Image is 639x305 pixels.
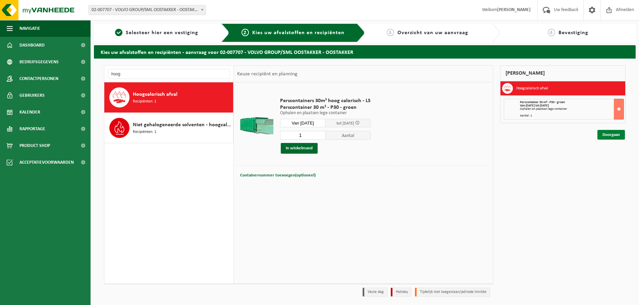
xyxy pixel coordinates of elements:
div: Aantal: 1 [520,114,624,118]
span: 3 [387,29,394,36]
span: Hoogcalorisch afval [133,90,177,98]
input: Materiaal zoeken [108,69,230,79]
strong: [PERSON_NAME] [497,7,531,12]
button: In winkelmand [281,143,318,154]
div: Keuze recipiënt en planning [234,66,301,82]
span: Bedrijfsgegevens [19,54,59,70]
span: Product Shop [19,137,50,154]
p: Ophalen en plaatsen lege container [280,111,371,116]
span: Bevestiging [558,30,588,35]
span: 1 [115,29,122,36]
span: Contactpersonen [19,70,58,87]
span: Kies uw afvalstoffen en recipiënten [252,30,344,35]
span: 4 [548,29,555,36]
span: Selecteer hier een vestiging [126,30,198,35]
a: 1Selecteer hier een vestiging [97,29,216,37]
span: Niet gehalogeneerde solventen - hoogcalorisch in kleinverpakking [133,121,231,129]
li: Vaste dag [363,288,387,297]
span: tot [DATE] [336,121,354,126]
div: Ophalen en plaatsen lege container [520,107,624,111]
span: Recipiënten: 1 [133,129,156,135]
span: 02-007707 - VOLVO GROUP/SML OOSTAKKER - OOSTAKKER [89,5,206,15]
h3: Hoogcalorisch afval [516,83,548,94]
button: Hoogcalorisch afval Recipiënten: 1 [104,82,233,113]
span: Dashboard [19,37,45,54]
span: 2 [242,29,249,36]
span: Kalender [19,104,40,121]
span: Rapportage [19,121,45,137]
div: [PERSON_NAME] [500,65,626,81]
li: Tijdelijk niet toegestaan/période limitée [415,288,490,297]
a: Doorgaan [597,130,625,140]
span: Containernummer toevoegen(optioneel) [240,173,316,177]
h2: Kies uw afvalstoffen en recipiënten - aanvraag voor 02-007707 - VOLVO GROUP/SML OOSTAKKER - OOSTA... [94,45,636,58]
span: Recipiënten: 1 [133,98,156,105]
button: Containernummer toevoegen(optioneel) [239,171,316,180]
span: Aantal [325,131,371,140]
span: Overzicht van uw aanvraag [397,30,468,35]
span: Gebruikers [19,87,45,104]
span: Perscontainers 30m³ hoog calorisch - LS [280,97,371,104]
span: Perscontainer 30 m³ - P30 - groen [280,104,371,111]
span: Perscontainer 30 m³ - P30 - groen [520,100,565,104]
strong: Van [DATE] tot [DATE] [520,104,549,107]
button: Niet gehalogeneerde solventen - hoogcalorisch in kleinverpakking Recipiënten: 1 [104,113,233,143]
li: Holiday [391,288,412,297]
input: Selecteer datum [280,119,325,127]
span: Acceptatievoorwaarden [19,154,74,171]
span: Navigatie [19,20,40,37]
